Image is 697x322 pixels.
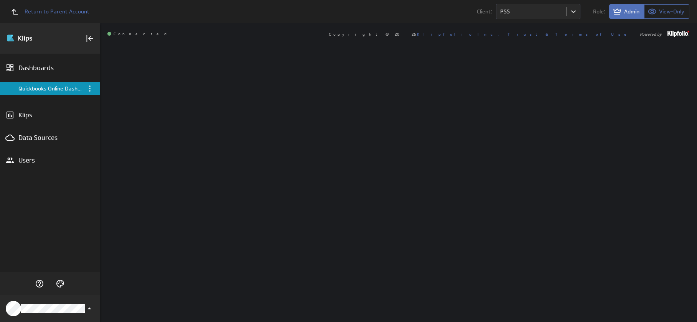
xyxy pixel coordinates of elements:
a: Trust & Terms of Use [508,31,632,37]
svg: Themes [56,279,65,288]
span: Copyright © 2025 [329,32,499,36]
a: Klipfolio Inc. [417,31,499,37]
div: PSS [500,9,510,14]
div: Help [33,277,46,290]
span: Return to Parent Account [25,9,89,14]
button: View as View-Only [644,4,689,19]
img: Klipfolio klips logo [7,32,60,44]
div: Data Sources [18,133,81,142]
div: Go to Dashboards [7,32,60,44]
div: Themes [54,277,67,290]
div: Menu [84,83,95,94]
img: logo-footer.png [667,31,689,37]
span: Powered by [640,32,662,36]
span: View-Only [659,8,684,15]
div: Dashboard menu [85,84,94,93]
span: Role: [593,9,605,14]
span: Admin [624,8,639,15]
div: Klips [18,111,81,119]
div: Users [18,156,81,164]
button: View as Admin [609,4,644,19]
span: Connected: ID: dpnc-24 Online: true [107,32,171,36]
div: Quickbooks Online Dashboard [18,85,82,92]
span: Client: [477,9,492,14]
div: Collapse [83,32,96,45]
div: Dashboards [18,64,81,72]
a: Return to Parent Account [6,3,89,20]
div: Menu [85,84,94,93]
